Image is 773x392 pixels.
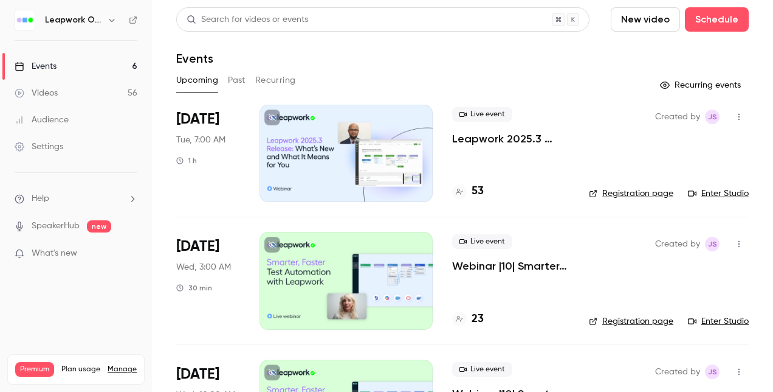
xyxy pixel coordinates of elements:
button: Recurring events [654,75,749,95]
div: Oct 28 Tue, 10:00 AM (America/New York) [176,105,240,202]
span: Jaynesh Singh [705,110,720,124]
li: help-dropdown-opener [15,192,137,205]
button: Upcoming [176,71,218,90]
span: [DATE] [176,365,219,384]
span: Created by [655,237,700,251]
span: Jaynesh Singh [705,237,720,251]
span: Premium [15,362,54,377]
a: Webinar |10| Smarter, Faster Test Automation with Leapwork | EMEA | Q4 2025 [452,259,569,273]
a: SpeakerHub [32,220,80,233]
span: [DATE] [176,237,219,256]
span: JS [708,110,717,124]
h1: Events [176,51,213,66]
span: [DATE] [176,110,219,129]
span: Help [32,192,49,205]
a: Registration page [589,187,673,200]
div: Search for videos or events [187,13,308,26]
span: Created by [655,365,700,379]
div: Settings [15,141,63,153]
h4: 53 [472,183,484,200]
div: Videos [15,87,58,99]
div: Audience [15,114,69,126]
button: New video [611,7,680,32]
button: Schedule [685,7,749,32]
span: Live event [452,107,512,122]
div: 30 min [176,283,212,293]
a: 53 [452,183,484,200]
div: 1 h [176,156,197,166]
img: Leapwork Online Event [15,10,35,30]
span: Created by [655,110,700,124]
button: Past [228,71,246,90]
span: Live event [452,362,512,377]
span: Jaynesh Singh [705,365,720,379]
a: Enter Studio [688,315,749,327]
a: Registration page [589,315,673,327]
a: Leapwork 2025.3 Release: What’s New and What It Means for You [452,131,569,146]
div: Events [15,60,57,72]
span: new [87,220,111,233]
span: Live event [452,234,512,249]
span: JS [708,237,717,251]
span: JS [708,365,717,379]
button: Recurring [255,71,296,90]
h6: Leapwork Online Event [45,14,102,26]
h4: 23 [472,311,484,327]
div: Oct 29 Wed, 10:00 AM (Europe/London) [176,232,240,329]
a: 23 [452,311,484,327]
span: Wed, 3:00 AM [176,261,231,273]
a: Enter Studio [688,187,749,200]
iframe: Noticeable Trigger [123,248,137,259]
a: Manage [108,365,137,374]
span: What's new [32,247,77,260]
span: Plan usage [61,365,100,374]
span: Tue, 7:00 AM [176,134,225,146]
